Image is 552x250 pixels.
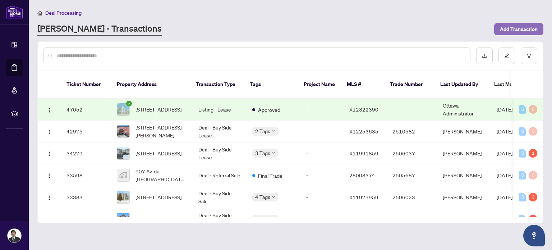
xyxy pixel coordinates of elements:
[135,123,187,139] span: [STREET_ADDRESS][PERSON_NAME]
[46,151,52,157] img: Logo
[437,121,491,142] td: [PERSON_NAME]
[349,128,378,135] span: X12253635
[258,106,280,114] span: Approved
[521,47,537,64] button: filter
[529,149,537,158] div: 1
[43,169,55,181] button: Logo
[135,193,181,201] span: [STREET_ADDRESS]
[387,121,437,142] td: 2510582
[61,186,111,208] td: 33383
[529,193,537,201] div: 3
[193,142,247,164] td: Deal - Buy Side Lease
[43,147,55,159] button: Logo
[193,121,247,142] td: Deal - Buy Side Lease
[244,71,298,99] th: Tags
[300,164,344,186] td: -
[46,217,52,223] img: Logo
[43,191,55,203] button: Logo
[300,208,344,230] td: -
[300,142,344,164] td: -
[523,225,545,246] button: Open asap
[349,106,378,113] span: X12322390
[437,208,491,230] td: [PERSON_NAME]
[255,149,270,157] span: 3 Tags
[255,127,270,135] span: 2 Tags
[46,173,52,179] img: Logo
[126,101,132,106] span: check-circle
[61,142,111,164] td: 34279
[255,193,270,201] span: 4 Tags
[43,126,55,137] button: Logo
[497,150,512,156] span: [DATE]
[529,215,537,223] div: 1
[46,195,52,201] img: Logo
[61,99,111,121] td: 47052
[519,149,526,158] div: 0
[387,208,437,230] td: 2505219
[135,215,181,223] span: [STREET_ADDRESS]
[117,103,129,115] img: thumbnail-img
[117,147,129,159] img: thumbnail-img
[519,193,526,201] div: 0
[258,172,282,179] span: Final Trade
[434,71,488,99] th: Last Updated By
[135,149,181,157] span: [STREET_ADDRESS]
[387,164,437,186] td: 2505687
[497,106,512,113] span: [DATE]
[193,164,247,186] td: Deal - Referral Sale
[519,215,526,223] div: 0
[437,99,491,121] td: Ottawa Administrator
[6,5,23,19] img: logo
[387,99,437,121] td: -
[349,194,378,200] span: X11979959
[300,186,344,208] td: -
[384,71,434,99] th: Trade Number
[37,23,162,36] a: [PERSON_NAME] - Transactions
[482,53,487,58] span: download
[111,71,190,99] th: Property Address
[341,71,384,99] th: MLS #
[255,215,270,223] span: 4 Tags
[46,129,52,135] img: Logo
[193,186,247,208] td: Deal - Buy Side Sale
[387,186,437,208] td: 2506023
[500,23,538,35] span: Add Transaction
[61,121,111,142] td: 42975
[272,129,275,133] span: down
[117,191,129,203] img: thumbnail-img
[193,208,247,230] td: Deal - Buy Side Lease
[43,213,55,225] button: Logo
[117,213,129,225] img: thumbnail-img
[497,172,512,178] span: [DATE]
[8,229,21,242] img: Profile Icon
[494,80,538,88] span: Last Modified Date
[437,164,491,186] td: [PERSON_NAME]
[43,104,55,115] button: Logo
[349,216,378,222] span: X11944600
[117,169,129,181] img: thumbnail-img
[497,128,512,135] span: [DATE]
[497,216,512,222] span: [DATE]
[519,171,526,179] div: 0
[61,208,111,230] td: 31705
[349,172,375,178] span: 28008374
[529,171,537,179] div: 0
[61,164,111,186] td: 33598
[272,151,275,155] span: down
[519,127,526,136] div: 0
[135,167,187,183] span: 907 Av. du [GEOGRAPHIC_DATA], [GEOGRAPHIC_DATA], [GEOGRAPHIC_DATA], [GEOGRAPHIC_DATA]
[529,127,537,136] div: 0
[349,150,378,156] span: X11991859
[46,107,52,113] img: Logo
[190,71,244,99] th: Transaction Type
[193,99,247,121] td: Listing - Lease
[494,23,543,35] button: Add Transaction
[476,47,493,64] button: download
[300,121,344,142] td: -
[61,71,111,99] th: Ticket Number
[45,10,82,16] span: Deal Processing
[437,142,491,164] td: [PERSON_NAME]
[519,105,526,114] div: 0
[497,194,512,200] span: [DATE]
[300,99,344,121] td: -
